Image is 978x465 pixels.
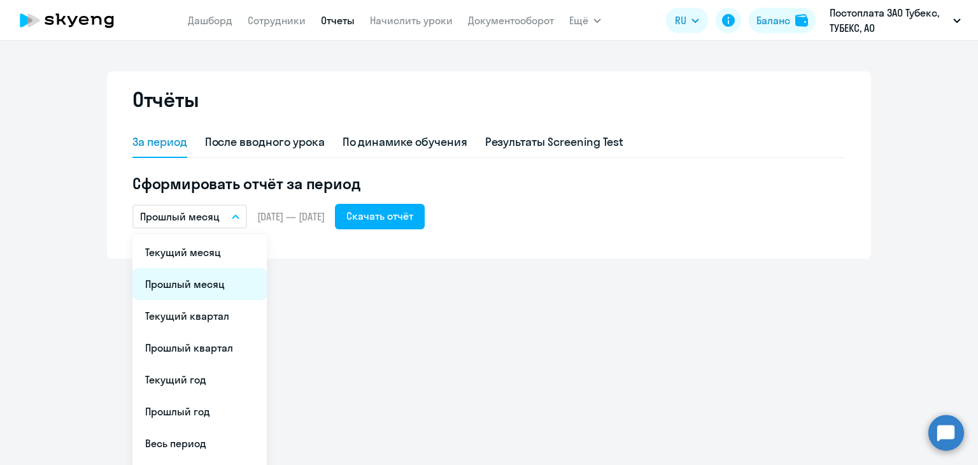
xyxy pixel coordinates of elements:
[485,134,624,150] div: Результаты Screening Test
[795,14,808,27] img: balance
[675,13,686,28] span: RU
[343,134,467,150] div: По динамике обучения
[140,209,220,224] p: Прошлый месяц
[132,87,199,112] h2: Отчёты
[370,14,453,27] a: Начислить уроки
[569,8,601,33] button: Ещё
[830,5,948,36] p: Постоплата ЗАО Тубекс, ТУБЕКС, АО
[756,13,790,28] div: Баланс
[257,210,325,224] span: [DATE] — [DATE]
[205,134,325,150] div: После вводного урока
[823,5,967,36] button: Постоплата ЗАО Тубекс, ТУБЕКС, АО
[666,8,708,33] button: RU
[335,204,425,229] button: Скачать отчёт
[346,208,413,224] div: Скачать отчёт
[248,14,306,27] a: Сотрудники
[321,14,355,27] a: Отчеты
[132,204,247,229] button: Прошлый месяц
[569,13,588,28] span: Ещё
[132,173,846,194] h5: Сформировать отчёт за период
[468,14,554,27] a: Документооборот
[132,134,187,150] div: За период
[188,14,232,27] a: Дашборд
[749,8,816,33] button: Балансbalance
